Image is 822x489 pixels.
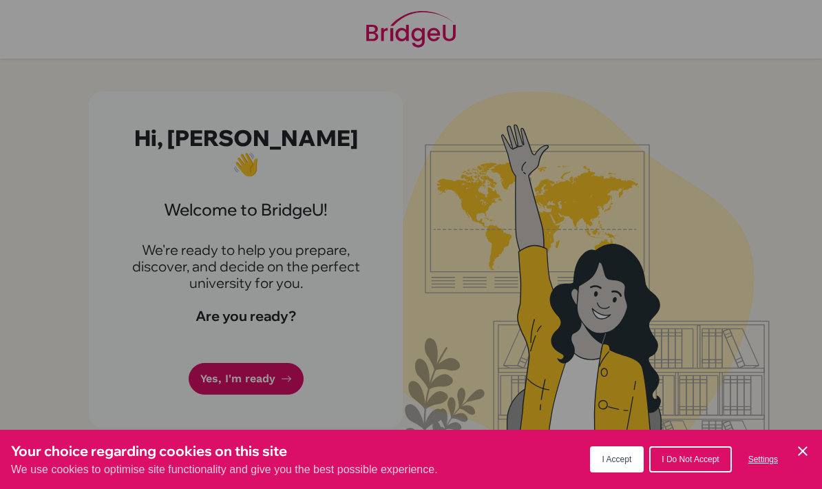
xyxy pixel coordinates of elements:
span: Settings [748,455,778,464]
p: We use cookies to optimise site functionality and give you the best possible experience. [11,461,438,478]
button: I Accept [590,446,644,472]
span: I Accept [602,455,632,464]
button: I Do Not Accept [649,446,731,472]
button: Settings [737,448,789,471]
span: I Do Not Accept [662,455,719,464]
h3: Your choice regarding cookies on this site [11,441,438,461]
button: Save and close [794,443,811,459]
